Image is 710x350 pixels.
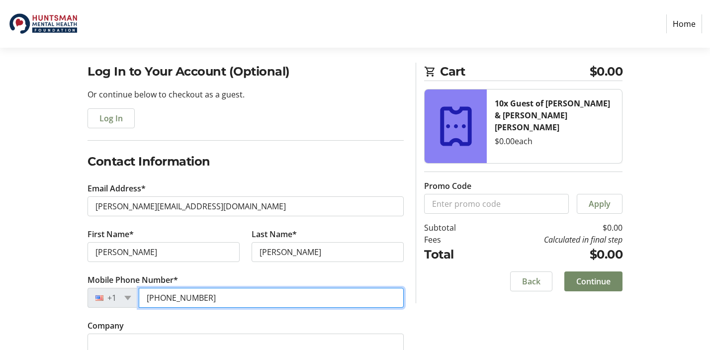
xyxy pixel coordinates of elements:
[495,135,614,147] div: $0.00 each
[88,228,134,240] label: First Name*
[139,288,404,308] input: (201) 555-0123
[424,180,471,192] label: Promo Code
[666,14,702,33] a: Home
[440,63,590,81] span: Cart
[522,275,540,287] span: Back
[88,88,404,100] p: Or continue below to checkout as a guest.
[481,246,622,263] td: $0.00
[564,271,622,291] button: Continue
[481,234,622,246] td: Calculated in final step
[424,234,481,246] td: Fees
[88,320,124,332] label: Company
[252,228,297,240] label: Last Name*
[589,198,611,210] span: Apply
[424,194,569,214] input: Enter promo code
[576,275,611,287] span: Continue
[88,108,135,128] button: Log In
[99,112,123,124] span: Log In
[481,222,622,234] td: $0.00
[88,63,404,81] h2: Log In to Your Account (Optional)
[424,246,481,263] td: Total
[510,271,552,291] button: Back
[495,98,610,133] strong: 10x Guest of [PERSON_NAME] & [PERSON_NAME] [PERSON_NAME]
[590,63,623,81] span: $0.00
[577,194,622,214] button: Apply
[88,182,146,194] label: Email Address*
[8,4,79,44] img: Huntsman Mental Health Foundation's Logo
[88,153,404,171] h2: Contact Information
[424,222,481,234] td: Subtotal
[88,274,178,286] label: Mobile Phone Number*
